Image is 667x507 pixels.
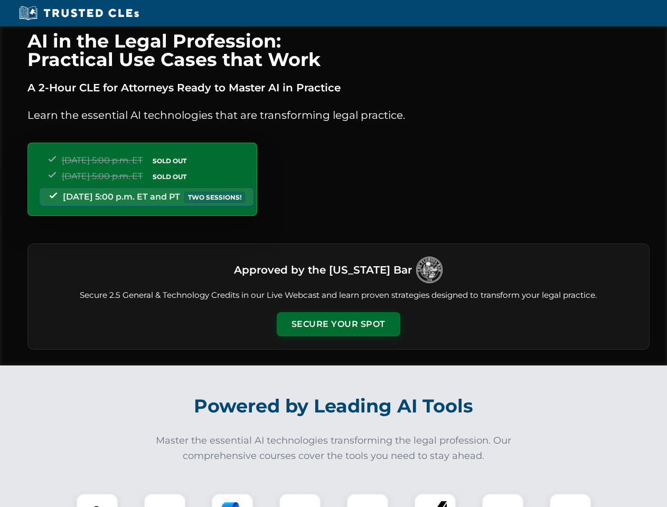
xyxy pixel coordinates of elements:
img: Trusted CLEs [16,5,142,21]
span: [DATE] 5:00 p.m. ET [62,155,143,165]
span: SOLD OUT [149,171,190,182]
p: Learn the essential AI technologies that are transforming legal practice. [27,107,650,124]
span: SOLD OUT [149,155,190,166]
h3: Approved by the [US_STATE] Bar [234,260,412,279]
p: Master the essential AI technologies transforming the legal profession. Our comprehensive courses... [149,433,519,464]
span: [DATE] 5:00 p.m. ET [62,171,143,181]
p: A 2-Hour CLE for Attorneys Ready to Master AI in Practice [27,79,650,96]
img: Logo [416,257,443,283]
h1: AI in the Legal Profession: Practical Use Cases that Work [27,32,650,69]
h2: Powered by Leading AI Tools [41,388,626,425]
p: Secure 2.5 General & Technology Credits in our Live Webcast and learn proven strategies designed ... [41,289,636,302]
button: Secure Your Spot [277,312,400,336]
